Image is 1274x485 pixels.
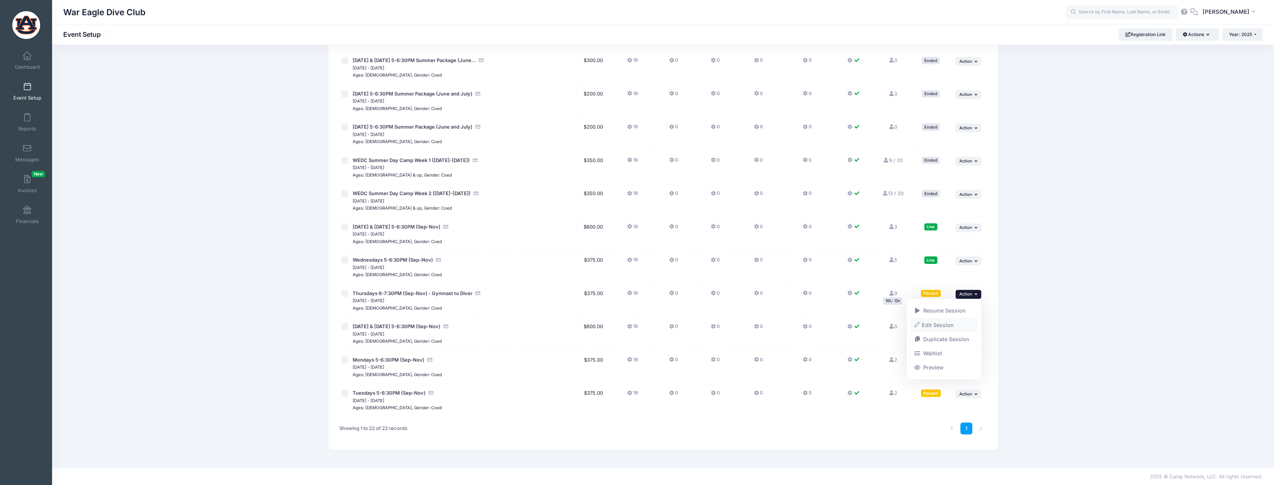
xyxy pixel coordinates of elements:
i: Accepting Credit Card Payments [472,158,478,163]
td: $375.00 [577,251,610,284]
small: Ages: [DEMOGRAPHIC_DATA] & up, Gender: Coed [353,172,452,178]
span: Action [959,258,972,263]
span: Financials [16,218,39,224]
small: Ages: [DEMOGRAPHIC_DATA], Gender: Coed [353,139,442,144]
td: $375.00 [577,284,610,318]
button: 19 [627,323,638,334]
span: Dashboard [15,64,40,70]
button: 0 [803,90,812,101]
button: 19 [627,356,638,367]
button: 0 [711,190,720,201]
button: 19 [627,223,638,234]
a: Event Setup [10,78,45,104]
input: Search by First Name, Last Name, or Email... [1066,5,1178,20]
td: $300.00 [577,51,610,85]
small: [DATE] - [DATE] [353,232,384,237]
div: Ended [922,90,940,97]
span: Action [959,92,972,97]
small: Ages: [DEMOGRAPHIC_DATA], Gender: Coed [353,239,442,244]
button: 0 [669,157,678,168]
a: Reports [10,109,45,135]
button: 0 [711,57,720,68]
button: Action [956,223,982,232]
button: Action [956,57,982,66]
a: Edit Session [911,318,978,332]
small: Ages: [DEMOGRAPHIC_DATA], Gender: Coed [353,372,442,377]
td: $350.00 [577,151,610,185]
span: WEDC Summer Day Camp Week 1 ([DATE]-[DATE]) [353,157,470,163]
a: Messages [10,140,45,166]
button: 0 [803,290,812,301]
button: 0 [754,190,763,201]
i: Accepting Credit Card Payments [443,224,449,229]
a: 5 [888,257,897,263]
button: 0 [669,290,678,301]
span: Wednesdays 5-6:30PM (Sep-Nov) [353,257,433,263]
button: Action [956,290,982,299]
small: Ages: [DEMOGRAPHIC_DATA] & up, Gender: Coed [353,206,452,211]
a: 9 [888,290,897,296]
button: 19 [627,123,638,134]
td: $350.00 [577,184,610,218]
button: 19 [627,157,638,168]
button: 19 [627,290,638,301]
td: $375.00 [577,351,610,384]
small: [DATE] - [DATE] [353,365,384,370]
h1: War Eagle Dive Club [63,4,145,21]
small: [DATE] - [DATE] [353,398,384,403]
small: [DATE] - [DATE] [353,165,384,170]
button: Year: 2025 [1222,28,1263,41]
a: 0 [888,124,897,130]
button: 19 [627,389,638,400]
i: Accepting Credit Card Payments [475,91,481,96]
button: Actions [1176,28,1219,41]
i: Accepting Credit Card Payments [427,358,433,362]
span: Action [959,158,972,164]
div: Ended [922,157,940,164]
a: 2 [888,357,897,363]
button: 0 [669,389,678,400]
button: 0 [711,90,720,101]
button: [PERSON_NAME] [1198,4,1263,21]
a: InvoicesNew [10,171,45,197]
button: 0 [669,90,678,101]
div: Live [924,256,937,263]
span: [DATE] & [DATE] 5-6:30PM (Sep-Nov) [353,323,440,329]
span: Action [959,192,972,197]
td: $600.00 [577,317,610,351]
button: 0 [711,323,720,334]
span: Event Setup [13,95,41,101]
span: [DATE] & [DATE] 5-6:30PM Summer Package (June... [353,57,476,63]
span: New [32,171,45,177]
td: $375.00 [577,384,610,417]
button: 0 [669,123,678,134]
button: 0 [803,323,812,334]
img: War Eagle Dive Club [12,11,40,39]
div: WL: On [883,297,902,304]
small: [DATE] - [DATE] [353,198,384,204]
span: Action [959,291,972,297]
button: 0 [754,256,763,267]
button: Action [956,123,982,132]
button: 0 [754,57,763,68]
span: [DATE] 5-6:30PM Summer Package (June and July) [353,124,472,130]
span: Action [959,225,972,230]
span: Thursdays 6-7:30PM (Sep-Nov) - Gymnast to Diver [353,290,472,296]
small: Ages: [DEMOGRAPHIC_DATA], Gender: Coed [353,405,442,410]
a: Duplicate Session [911,332,978,346]
button: 0 [711,223,720,234]
td: $600.00 [577,218,610,251]
button: 0 [754,356,763,367]
button: 0 [754,157,763,168]
a: 13 / 20 [882,190,904,196]
span: [DATE] 5-6:30PM Summer Package (June and July) [353,91,472,97]
div: Live [924,223,937,230]
div: Showing 1 to 22 of 22 records [339,420,407,437]
a: 1 [960,423,973,435]
span: Tuesdays 5-6:30PM (Sep-Nov) [353,390,426,396]
button: Action [956,157,982,166]
i: Accepting Credit Card Payments [473,191,479,196]
h1: Event Setup [63,30,107,38]
button: 0 [754,90,763,101]
span: Action [959,125,972,130]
